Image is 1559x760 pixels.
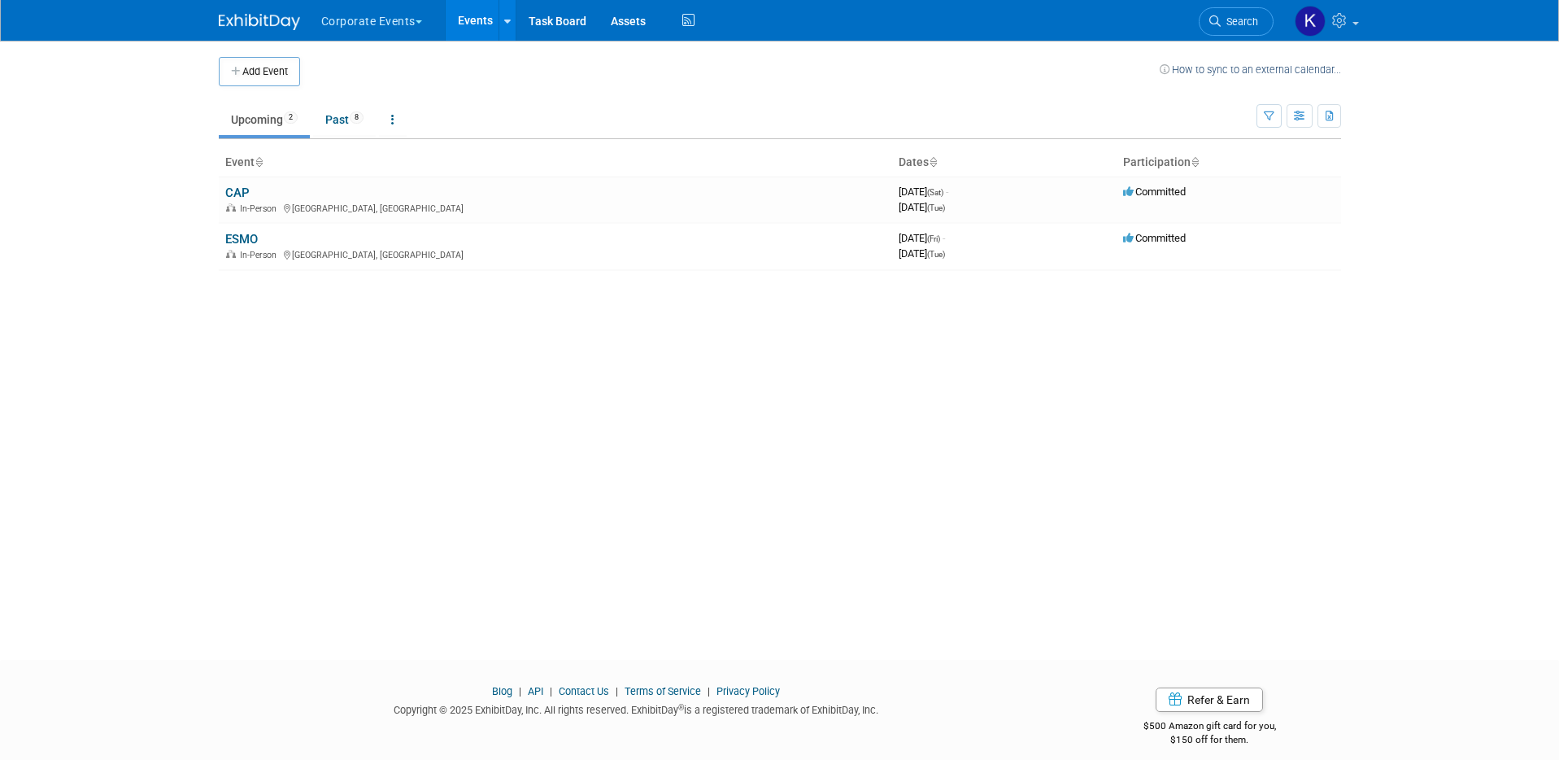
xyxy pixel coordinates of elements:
[225,201,886,214] div: [GEOGRAPHIC_DATA], [GEOGRAPHIC_DATA]
[927,234,940,243] span: (Fri)
[899,247,945,260] span: [DATE]
[943,232,945,244] span: -
[225,232,258,247] a: ESMO
[927,203,945,212] span: (Tue)
[492,685,512,697] a: Blog
[899,186,948,198] span: [DATE]
[892,149,1117,177] th: Dates
[240,203,281,214] span: In-Person
[219,14,300,30] img: ExhibitDay
[350,111,364,124] span: 8
[219,104,310,135] a: Upcoming2
[225,247,886,260] div: [GEOGRAPHIC_DATA], [GEOGRAPHIC_DATA]
[946,186,948,198] span: -
[313,104,376,135] a: Past8
[546,685,556,697] span: |
[1078,709,1341,746] div: $500 Amazon gift card for you,
[612,685,622,697] span: |
[1123,186,1186,198] span: Committed
[255,155,263,168] a: Sort by Event Name
[1078,733,1341,747] div: $150 off for them.
[1199,7,1274,36] a: Search
[559,685,609,697] a: Contact Us
[929,155,937,168] a: Sort by Start Date
[1117,149,1341,177] th: Participation
[1221,15,1258,28] span: Search
[1160,63,1341,76] a: How to sync to an external calendar...
[219,149,892,177] th: Event
[226,250,236,258] img: In-Person Event
[703,685,714,697] span: |
[927,250,945,259] span: (Tue)
[225,186,250,200] a: CAP
[284,111,298,124] span: 2
[927,188,943,197] span: (Sat)
[528,685,543,697] a: API
[678,703,684,712] sup: ®
[240,250,281,260] span: In-Person
[1156,688,1263,712] a: Refer & Earn
[226,203,236,212] img: In-Person Event
[515,685,525,697] span: |
[1123,232,1186,244] span: Committed
[625,685,701,697] a: Terms of Service
[716,685,780,697] a: Privacy Policy
[899,201,945,213] span: [DATE]
[219,699,1055,718] div: Copyright © 2025 ExhibitDay, Inc. All rights reserved. ExhibitDay is a registered trademark of Ex...
[219,57,300,86] button: Add Event
[1295,6,1326,37] img: Keirsten Davis
[1191,155,1199,168] a: Sort by Participation Type
[899,232,945,244] span: [DATE]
